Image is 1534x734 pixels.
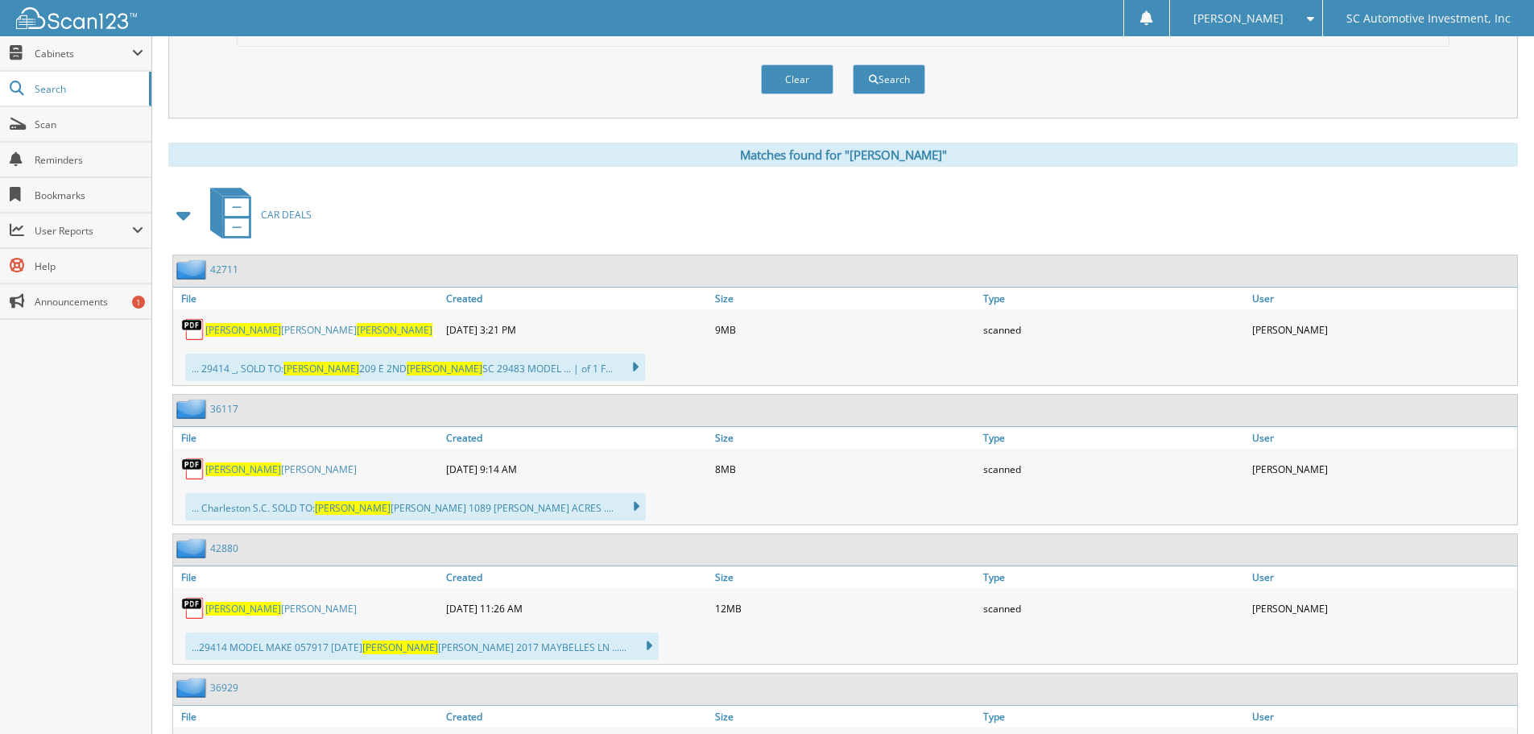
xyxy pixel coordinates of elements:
a: 36929 [210,681,238,695]
span: [PERSON_NAME] [362,641,438,654]
a: File [173,706,442,728]
div: [DATE] 11:26 AM [442,592,711,624]
div: ... Charleston S.C. SOLD TO: [PERSON_NAME] 1089 [PERSON_NAME] ACRES .... [185,493,646,520]
a: Created [442,427,711,449]
img: PDF.png [181,457,205,481]
div: [PERSON_NAME] [1248,453,1517,485]
a: Size [711,706,980,728]
img: folder2.png [176,538,210,558]
a: User [1248,288,1517,309]
a: [PERSON_NAME][PERSON_NAME] [205,462,357,476]
span: Cabinets [35,47,132,60]
div: scanned [979,313,1248,346]
img: PDF.png [181,317,205,342]
div: 12MB [711,592,980,624]
img: scan123-logo-white.svg [16,7,137,29]
a: Type [979,288,1248,309]
a: User [1248,566,1517,588]
button: Clear [761,64,833,94]
span: [PERSON_NAME] [357,323,432,337]
span: [PERSON_NAME] [205,323,281,337]
img: PDF.png [181,596,205,620]
div: scanned [979,592,1248,624]
button: Search [853,64,925,94]
div: [PERSON_NAME] [1248,592,1517,624]
span: [PERSON_NAME] [1193,14,1284,23]
span: [PERSON_NAME] [283,362,359,375]
div: scanned [979,453,1248,485]
span: SC Automotive Investment, Inc [1346,14,1511,23]
a: Created [442,288,711,309]
span: Search [35,82,141,96]
img: folder2.png [176,259,210,280]
a: [PERSON_NAME][PERSON_NAME] [205,602,357,616]
span: Announcements [35,295,143,309]
div: ... 29414 _, SOLD TO: 209 E 2ND SC 29483 MODEL ... | of 1 F... [185,354,645,381]
a: File [173,566,442,588]
div: Matches found for "[PERSON_NAME]" [168,143,1518,167]
a: Size [711,566,980,588]
a: [PERSON_NAME][PERSON_NAME][PERSON_NAME] [205,323,432,337]
a: Created [442,706,711,728]
a: File [173,427,442,449]
span: [PERSON_NAME] [315,501,391,515]
img: folder2.png [176,678,210,698]
a: User [1248,427,1517,449]
a: Size [711,288,980,309]
img: folder2.png [176,399,210,419]
iframe: Chat Widget [1453,657,1534,734]
div: ...29414 MODEL MAKE 057917 [DATE] [PERSON_NAME] 2017 MAYBELLES LN ...... [185,632,659,660]
span: Reminders [35,153,143,167]
span: Scan [35,118,143,131]
div: [DATE] 9:14 AM [442,453,711,485]
a: 36117 [210,402,238,416]
a: Type [979,427,1248,449]
span: [PERSON_NAME] [205,462,281,476]
a: CAR DEALS [201,183,312,247]
div: 1 [132,296,145,309]
span: Bookmarks [35,189,143,202]
a: Type [979,706,1248,728]
span: [PERSON_NAME] [205,602,281,616]
a: Created [442,566,711,588]
div: [PERSON_NAME] [1248,313,1517,346]
a: Size [711,427,980,449]
a: User [1248,706,1517,728]
a: Type [979,566,1248,588]
span: [PERSON_NAME] [407,362,482,375]
div: [DATE] 3:21 PM [442,313,711,346]
a: File [173,288,442,309]
span: Help [35,259,143,273]
div: 8MB [711,453,980,485]
span: CAR DEALS [261,208,312,222]
span: User Reports [35,224,132,238]
a: 42711 [210,263,238,276]
a: 42880 [210,541,238,555]
div: 9MB [711,313,980,346]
